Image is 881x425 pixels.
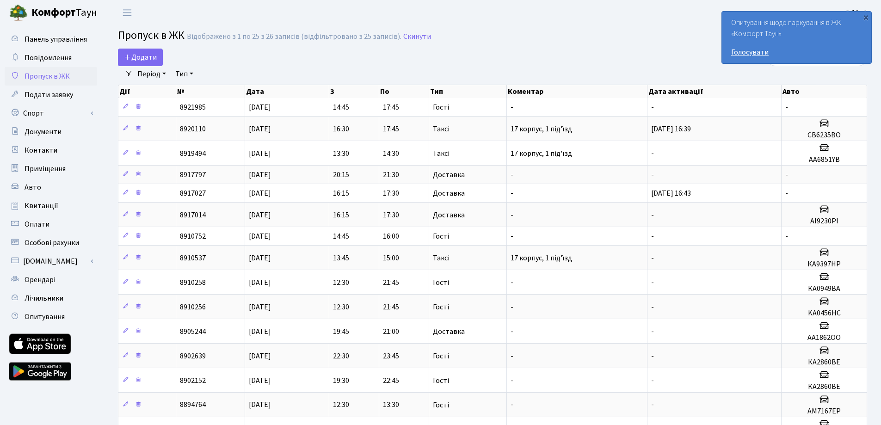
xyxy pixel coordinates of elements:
span: 17 корпус, 1 під'їзд [511,253,572,263]
div: Відображено з 1 по 25 з 26 записів (відфільтровано з 25 записів). [187,32,401,41]
a: Авто [5,178,97,197]
th: Дата [245,85,329,98]
span: 21:30 [383,170,399,180]
img: logo.png [9,4,28,22]
th: Дата активації [647,85,782,98]
div: × [861,12,870,22]
span: Гості [433,401,449,409]
h5: СВ6235ВО [785,131,863,140]
span: - [651,277,654,288]
span: 8920110 [180,124,206,134]
span: [DATE] [249,400,271,410]
span: [DATE] [249,148,271,159]
span: 8921985 [180,102,206,112]
span: 17:30 [383,188,399,198]
span: [DATE] 16:43 [651,188,691,198]
span: [DATE] [249,231,271,241]
span: [DATE] [249,170,271,180]
span: 8910258 [180,277,206,288]
span: 21:45 [383,302,399,312]
span: Таксі [433,254,450,262]
span: - [511,231,513,241]
span: 8917797 [180,170,206,180]
span: Гості [433,352,449,360]
h5: КА2860ВЕ [785,358,863,367]
span: - [651,148,654,159]
a: Приміщення [5,160,97,178]
a: Особові рахунки [5,234,97,252]
span: Панель управління [25,34,87,44]
span: 16:30 [333,124,349,134]
a: Голосувати [731,47,862,58]
a: Повідомлення [5,49,97,67]
span: 17:45 [383,124,399,134]
span: Доставка [433,328,465,335]
span: 8919494 [180,148,206,159]
span: 13:30 [383,400,399,410]
a: Тип [172,66,197,82]
a: [DOMAIN_NAME] [5,252,97,271]
a: Опитування [5,308,97,326]
span: Додати [124,52,157,62]
span: 14:45 [333,102,349,112]
div: Опитування щодо паркування в ЖК «Комфорт Таун» [722,12,871,63]
th: По [379,85,429,98]
span: Доставка [433,171,465,179]
h5: КА9397НР [785,260,863,269]
span: 14:45 [333,231,349,241]
span: 12:30 [333,302,349,312]
span: [DATE] 16:39 [651,124,691,134]
span: - [651,231,654,241]
span: 17 корпус, 1 під'їзд [511,124,572,134]
a: Панель управління [5,30,97,49]
span: 21:45 [383,277,399,288]
h5: КА0949ВА [785,284,863,293]
a: Контакти [5,141,97,160]
span: - [511,400,513,410]
a: Пропуск в ЖК [5,67,97,86]
span: [DATE] [249,210,271,220]
span: Лічильники [25,293,63,303]
h5: АМ7167ЕР [785,407,863,416]
span: 19:30 [333,376,349,386]
span: - [511,188,513,198]
span: [DATE] [249,188,271,198]
th: Коментар [507,85,647,98]
span: 14:30 [383,148,399,159]
span: Приміщення [25,164,66,174]
span: - [651,326,654,337]
th: Дії [118,85,176,98]
span: 8902639 [180,351,206,361]
span: Подати заявку [25,90,73,100]
h5: КА2860ВЕ [785,382,863,391]
a: Оплати [5,215,97,234]
a: Скинути [403,32,431,41]
span: [DATE] [249,102,271,112]
span: - [511,210,513,220]
span: 22:45 [383,376,399,386]
span: Опитування [25,312,65,322]
span: Таун [31,5,97,21]
a: Лічильники [5,289,97,308]
span: - [651,102,654,112]
a: Додати [118,49,163,66]
span: [DATE] [249,277,271,288]
th: № [176,85,245,98]
span: 8910537 [180,253,206,263]
span: - [511,302,513,312]
span: 8917014 [180,210,206,220]
span: 16:15 [333,188,349,198]
button: Переключити навігацію [116,5,139,20]
span: Гості [433,377,449,384]
a: Подати заявку [5,86,97,104]
span: [DATE] [249,124,271,134]
span: - [511,326,513,337]
span: 8894764 [180,400,206,410]
span: Документи [25,127,62,137]
span: - [785,231,788,241]
span: - [651,210,654,220]
span: [DATE] [249,253,271,263]
span: [DATE] [249,326,271,337]
span: Особові рахунки [25,238,79,248]
span: [DATE] [249,376,271,386]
